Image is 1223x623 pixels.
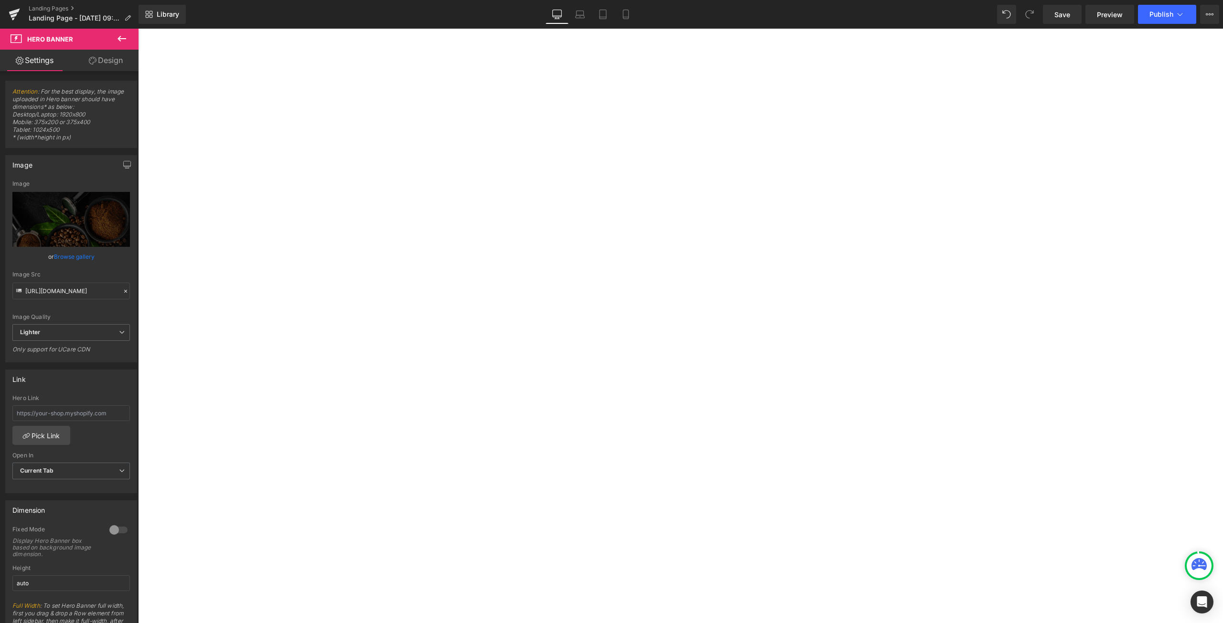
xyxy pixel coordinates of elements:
div: Only support for UCare CDN [12,346,130,359]
div: Link [12,370,26,383]
a: Laptop [569,5,591,24]
button: Redo [1020,5,1039,24]
span: Publish [1149,11,1173,18]
input: Link [12,283,130,299]
a: Attention [12,88,38,95]
a: New Library [139,5,186,24]
a: Browse gallery [54,248,95,265]
a: Mobile [614,5,637,24]
span: Save [1054,10,1070,20]
a: Desktop [546,5,569,24]
div: Image Quality [12,314,130,320]
span: Preview [1097,10,1123,20]
a: Preview [1085,5,1134,24]
input: auto [12,575,130,591]
b: Current Tab [20,467,54,474]
input: https://your-shop.myshopify.com [12,405,130,421]
div: Image Src [12,271,130,278]
div: Image [12,180,130,187]
div: Display Hero Banner box based on background image dimension. [12,538,98,558]
div: Height [12,565,130,571]
a: Landing Pages [29,5,139,12]
div: Image [12,156,32,169]
button: Undo [997,5,1016,24]
div: Dimension [12,501,45,514]
div: Hero Link [12,395,130,401]
div: Fixed Mode [12,526,100,536]
span: Landing Page - [DATE] 09:25:20 [29,14,120,22]
div: Open In [12,452,130,459]
button: More [1200,5,1219,24]
div: or [12,252,130,262]
a: Design [71,50,140,71]
span: Library [157,10,179,19]
a: Pick Link [12,426,70,445]
button: Publish [1138,5,1196,24]
div: Open Intercom Messenger [1191,591,1213,613]
a: Tablet [591,5,614,24]
span: : For the best display, the image uploaded in Hero banner should have dimensions* as below: Deskt... [12,88,130,148]
span: Hero Banner [27,35,73,43]
b: Lighter [20,328,40,336]
a: Full Width [12,602,40,609]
